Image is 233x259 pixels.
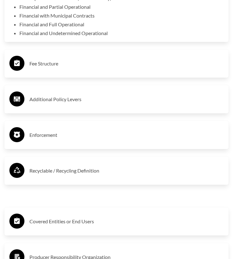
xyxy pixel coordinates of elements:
[19,3,224,11] li: Financial and Partial Operational
[19,12,224,19] li: Financial with Municipal Contracts
[29,94,224,104] h3: Additional Policy Levers
[19,29,224,37] li: Financial and Undetermined Operational
[19,21,224,28] li: Financial and Full Operational
[29,130,224,140] h3: Enforcement
[29,166,224,176] h3: Recyclable / Recycling Definition
[29,59,224,69] h3: Fee Structure
[29,216,224,226] h3: Covered Entities or End Users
